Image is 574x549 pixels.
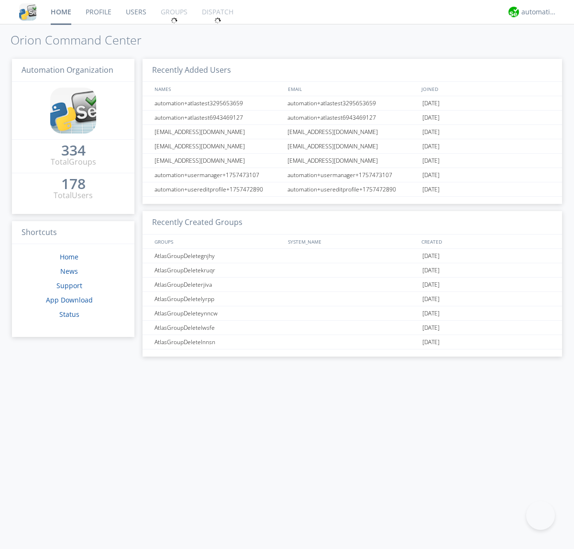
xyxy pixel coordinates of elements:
a: AtlasGroupDeletelnnsn[DATE] [143,335,562,349]
div: automation+usereditprofile+1757472890 [285,182,420,196]
div: EMAIL [286,82,419,96]
div: automation+atlastest3295653659 [152,96,285,110]
a: AtlasGroupDeleterjiva[DATE] [143,278,562,292]
h3: Shortcuts [12,221,134,245]
a: automation+usermanager+1757473107automation+usermanager+1757473107[DATE] [143,168,562,182]
a: automation+atlastest3295653659automation+atlastest3295653659[DATE] [143,96,562,111]
div: [EMAIL_ADDRESS][DOMAIN_NAME] [285,139,420,153]
a: [EMAIL_ADDRESS][DOMAIN_NAME][EMAIL_ADDRESS][DOMAIN_NAME][DATE] [143,154,562,168]
div: automation+atlastest6943469127 [285,111,420,124]
a: AtlasGroupDeletelwsfe[DATE] [143,321,562,335]
a: automation+atlastest6943469127automation+atlastest6943469127[DATE] [143,111,562,125]
a: Status [59,310,79,319]
div: [EMAIL_ADDRESS][DOMAIN_NAME] [152,139,285,153]
a: Home [60,252,78,261]
div: automation+atlas [521,7,557,17]
span: [DATE] [422,139,440,154]
span: [DATE] [422,182,440,197]
div: NAMES [152,82,283,96]
span: [DATE] [422,278,440,292]
h3: Recently Added Users [143,59,562,82]
div: GROUPS [152,235,283,248]
img: cddb5a64eb264b2086981ab96f4c1ba7 [50,88,96,134]
div: [EMAIL_ADDRESS][DOMAIN_NAME] [152,125,285,139]
a: 334 [61,146,86,157]
span: [DATE] [422,321,440,335]
img: spin.svg [214,17,221,24]
span: Automation Organization [22,65,113,75]
div: AtlasGroupDeletegnjhy [152,249,285,263]
div: automation+atlastest6943469127 [152,111,285,124]
div: AtlasGroupDeletekruqr [152,263,285,277]
h3: Recently Created Groups [143,211,562,235]
div: automation+atlastest3295653659 [285,96,420,110]
div: Total Users [54,190,93,201]
img: spin.svg [171,17,177,24]
a: AtlasGroupDeleteynncw[DATE] [143,306,562,321]
div: automation+usereditprofile+1757472890 [152,182,285,196]
div: AtlasGroupDeletelyrpp [152,292,285,306]
div: AtlasGroupDeleteynncw [152,306,285,320]
span: [DATE] [422,263,440,278]
span: [DATE] [422,154,440,168]
span: [DATE] [422,125,440,139]
a: automation+usereditprofile+1757472890automation+usereditprofile+1757472890[DATE] [143,182,562,197]
div: Total Groups [51,157,96,168]
a: 178 [61,179,86,190]
a: App Download [46,295,93,304]
div: 178 [61,179,86,189]
a: [EMAIL_ADDRESS][DOMAIN_NAME][EMAIL_ADDRESS][DOMAIN_NAME][DATE] [143,125,562,139]
span: [DATE] [422,249,440,263]
div: automation+usermanager+1757473107 [152,168,285,182]
div: JOINED [419,82,553,96]
div: AtlasGroupDeletelwsfe [152,321,285,335]
span: [DATE] [422,292,440,306]
div: automation+usermanager+1757473107 [285,168,420,182]
a: AtlasGroupDeletegnjhy[DATE] [143,249,562,263]
a: Support [56,281,82,290]
span: [DATE] [422,335,440,349]
div: CREATED [419,235,553,248]
div: AtlasGroupDeleterjiva [152,278,285,291]
span: [DATE] [422,111,440,125]
img: d2d01cd9b4174d08988066c6d424eccd [508,7,519,17]
div: [EMAIL_ADDRESS][DOMAIN_NAME] [285,125,420,139]
a: AtlasGroupDeletelyrpp[DATE] [143,292,562,306]
a: [EMAIL_ADDRESS][DOMAIN_NAME][EMAIL_ADDRESS][DOMAIN_NAME][DATE] [143,139,562,154]
span: [DATE] [422,306,440,321]
span: [DATE] [422,96,440,111]
div: [EMAIL_ADDRESS][DOMAIN_NAME] [285,154,420,168]
iframe: Toggle Customer Support [526,501,555,530]
div: [EMAIL_ADDRESS][DOMAIN_NAME] [152,154,285,168]
span: [DATE] [422,168,440,182]
a: AtlasGroupDeletekruqr[DATE] [143,263,562,278]
div: 334 [61,146,86,155]
div: SYSTEM_NAME [286,235,419,248]
a: News [60,267,78,276]
div: AtlasGroupDeletelnnsn [152,335,285,349]
img: cddb5a64eb264b2086981ab96f4c1ba7 [19,3,36,21]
